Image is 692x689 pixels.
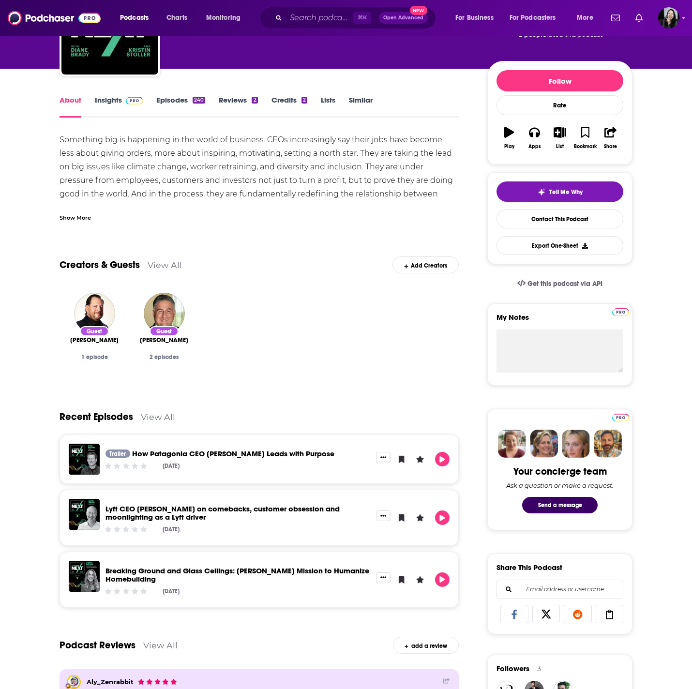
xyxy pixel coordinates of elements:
button: Leave a Rating [413,452,427,466]
div: 2 [301,97,307,104]
a: View All [143,640,178,650]
img: Joe Ucuzoglu [144,293,185,334]
button: Share [598,120,623,155]
span: More [577,11,593,25]
button: Play [435,452,450,466]
input: Email address or username... [505,580,615,599]
a: Reviews2 [219,95,257,118]
button: tell me why sparkleTell Me Why [496,181,623,202]
button: Play [435,510,450,525]
span: [PERSON_NAME] [70,336,119,344]
div: Rate [496,95,623,115]
span: Podcasts [120,11,149,25]
button: Play [435,572,450,587]
a: Breaking Ground and Glass Ceilings: Sheryl Palmer’s Mission to Humanize Homebuilding [69,561,100,592]
img: Sydney Profile [498,430,526,458]
div: Guest [150,326,179,336]
a: Pro website [612,412,629,421]
a: Joe Ucuzoglu [140,336,188,344]
button: Send a message [522,497,598,513]
div: Add Creators [392,256,459,273]
img: User Profile [658,7,679,29]
div: [DATE] [163,463,180,469]
a: Similar [349,95,373,118]
button: Show More Button [376,510,391,521]
a: View All [148,260,182,270]
span: Logged in as marypoffenroth [658,7,679,29]
img: Podchaser Pro [612,308,629,316]
button: Bookmark Episode [394,452,409,466]
img: Marc Benioff [74,293,115,334]
span: New [410,6,427,15]
img: Barbara Profile [530,430,558,458]
div: [DATE] [163,588,180,595]
span: Followers [496,664,529,673]
span: Get this podcast via API [527,280,602,288]
button: Bookmark Episode [394,510,409,525]
img: Lyft CEO David Risher on comebacks, customer obsession and moonlighting as a Lyft driver [69,499,100,530]
button: Bookmark [572,120,598,155]
div: Ask a question or make a request. [506,481,614,489]
button: Bookmark Episode [394,572,409,587]
img: User Badge Icon [65,683,71,689]
button: open menu [199,10,253,26]
div: Apps [528,144,541,150]
a: Share Button [443,677,450,685]
div: Something big is happening in the world of business. CEOs increasingly say their jobs have become... [60,133,459,241]
a: Creators & Guests [60,259,140,271]
button: Leave a Rating [413,572,427,587]
a: Share on Reddit [564,605,592,623]
label: My Notes [496,313,623,330]
div: 3 [537,664,541,673]
div: Bookmark [574,144,597,150]
button: open menu [503,10,570,26]
button: Show profile menu [658,7,679,29]
span: For Podcasters [510,11,556,25]
a: Pro website [612,307,629,316]
button: Show More Button [376,572,391,583]
img: tell me why sparkle [538,188,545,196]
span: Tell Me Why [549,188,583,196]
div: List [556,144,564,150]
button: open menu [570,10,605,26]
div: Community Rating: 0 out of 5 [104,526,148,533]
button: Play [496,120,522,155]
a: How Patagonia CEO Ryan Gellert Leads with Purpose [69,444,100,475]
a: Breaking Ground and Glass Ceilings: Sheryl Palmer’s Mission to Humanize Homebuilding [105,566,369,584]
a: Contact This Podcast [496,210,623,228]
button: open menu [113,10,161,26]
a: Share on X/Twitter [532,605,560,623]
button: open menu [449,10,506,26]
div: 240 [193,97,205,104]
a: Credits2 [271,95,307,118]
a: Marc Benioff [70,336,119,344]
img: Podchaser Pro [126,97,143,105]
h3: Share This Podcast [496,563,562,572]
a: Show notifications dropdown [632,10,647,26]
a: Aly_Zenrabbit [87,678,134,686]
div: Aly_Zenrabbit's Rating: 5 out of 5 [137,676,178,688]
a: Podcast Reviews [60,639,135,651]
a: View All [141,412,175,422]
a: Lyft CEO David Risher on comebacks, customer obsession and moonlighting as a Lyft driver [105,504,340,522]
a: Recent Episodes [60,411,133,423]
a: Show notifications dropdown [607,10,624,26]
span: Monitoring [206,11,241,25]
button: Open AdvancedNew [379,12,428,24]
div: Search podcasts, credits, & more... [269,7,445,29]
img: Aly_Zenrabbit [68,676,80,688]
button: Apps [522,120,547,155]
img: Jon Profile [594,430,622,458]
a: Charts [160,10,193,26]
a: About [60,95,81,118]
a: Podchaser - Follow, Share and Rate Podcasts [8,9,101,27]
button: Follow [496,70,623,91]
div: 2 [252,97,257,104]
div: Play [504,144,514,150]
a: Share on Facebook [500,605,528,623]
a: How Patagonia CEO Ryan Gellert Leads with Purpose [132,449,334,458]
span: Charts [166,11,187,25]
